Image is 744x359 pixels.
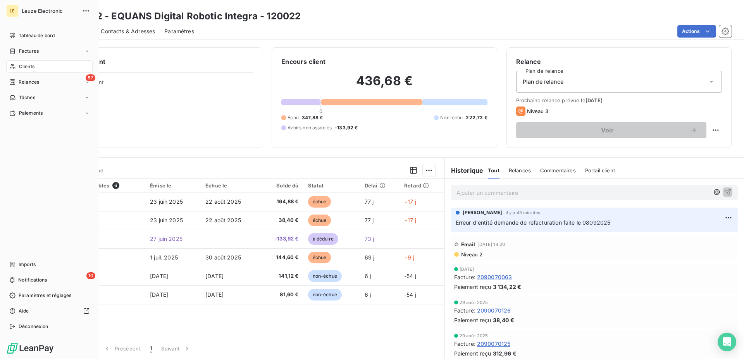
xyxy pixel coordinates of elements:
[62,79,253,90] span: Propriétés Client
[19,292,71,299] span: Paramètres et réglages
[525,127,689,133] span: Voir
[493,349,517,357] span: 312,96 €
[308,289,342,301] span: non-échue
[404,217,416,223] span: +17 j
[477,306,511,314] span: 2090070126
[460,300,488,305] span: 29 août 2025
[68,9,301,23] h3: 120022 - EQUANS Digital Robotic Integra - 120022
[488,167,499,173] span: Tout
[477,340,511,348] span: 2090070125
[308,252,331,263] span: échue
[365,273,371,279] span: 6 j
[454,316,491,324] span: Paiement reçu
[493,283,522,291] span: 3 134,22 €
[466,114,487,121] span: 222,72 €
[19,110,43,117] span: Paiements
[264,291,298,299] span: 81,60 €
[454,349,491,357] span: Paiement reçu
[463,209,503,216] span: [PERSON_NAME]
[365,235,374,242] span: 73 j
[308,215,331,226] span: échue
[264,235,298,243] span: -133,92 €
[308,196,331,208] span: échue
[527,108,548,114] span: Niveau 3
[523,78,563,86] span: Plan de relance
[19,79,39,86] span: Relances
[454,340,475,348] span: Facture :
[456,219,611,226] span: Erreur d'entité demande de refacturation faite le 08092025
[506,210,541,215] span: il y a 43 minutes
[335,124,358,131] span: -133,92 €
[150,345,152,352] span: 1
[264,198,298,206] span: 164,88 €
[150,254,178,261] span: 1 juil. 2025
[445,166,484,175] h6: Historique
[404,182,440,189] div: Retard
[150,291,168,298] span: [DATE]
[19,48,39,55] span: Factures
[509,167,531,173] span: Relances
[308,233,338,245] span: à déduire
[157,340,196,357] button: Suivant
[205,273,224,279] span: [DATE]
[18,277,47,283] span: Notifications
[477,242,505,247] span: [DATE] 14:20
[264,182,298,189] div: Solde dû
[264,254,298,261] span: 144,60 €
[205,217,241,223] span: 22 août 2025
[516,97,722,103] span: Prochaine relance prévue le
[516,57,722,66] h6: Relance
[454,306,475,314] span: Facture :
[6,5,19,17] div: LE
[677,25,716,38] button: Actions
[477,273,512,281] span: 2090070063
[264,216,298,224] span: 38,40 €
[150,273,168,279] span: [DATE]
[308,270,342,282] span: non-échue
[516,122,706,138] button: Voir
[205,198,241,205] span: 22 août 2025
[98,340,145,357] button: Précédent
[404,291,416,298] span: -54 j
[86,74,95,81] span: 87
[22,8,77,14] span: Leuze Electronic
[145,340,157,357] button: 1
[205,291,224,298] span: [DATE]
[281,57,325,66] h6: Encours client
[460,333,488,338] span: 29 août 2025
[19,94,35,101] span: Tâches
[319,108,322,114] span: 0
[440,114,463,121] span: Non-échu
[404,198,416,205] span: +17 j
[19,307,29,314] span: Aide
[302,114,323,121] span: 347,88 €
[460,251,482,258] span: Niveau 2
[281,73,487,96] h2: 436,68 €
[461,241,475,247] span: Email
[47,57,253,66] h6: Informations client
[365,291,371,298] span: 6 j
[101,27,155,35] span: Contacts & Adresses
[586,97,603,103] span: [DATE]
[164,27,194,35] span: Paramètres
[19,63,34,70] span: Clients
[6,305,93,317] a: Aide
[205,254,241,261] span: 30 août 2025
[365,254,375,261] span: 69 j
[19,323,48,330] span: Déconnexion
[460,267,474,271] span: [DATE]
[404,273,416,279] span: -54 j
[365,217,374,223] span: 77 j
[150,217,183,223] span: 23 juin 2025
[112,182,119,189] span: 6
[288,124,332,131] span: Avoirs non associés
[288,114,299,121] span: Échu
[365,198,374,205] span: 77 j
[150,182,196,189] div: Émise le
[205,182,255,189] div: Échue le
[19,261,36,268] span: Imports
[86,272,95,279] span: 10
[308,182,355,189] div: Statut
[540,167,576,173] span: Commentaires
[264,272,298,280] span: 141,12 €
